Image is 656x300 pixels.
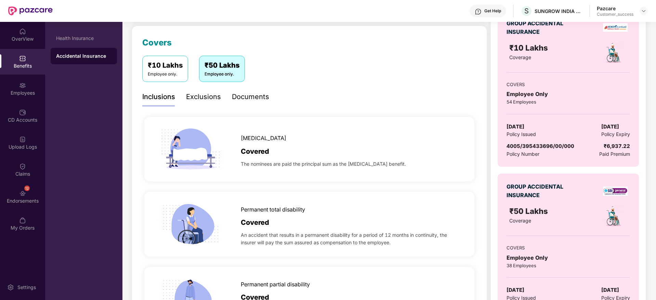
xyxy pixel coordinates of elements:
[15,284,38,291] div: Settings
[507,244,630,251] div: COVERS
[19,190,26,197] img: svg+xml;base64,PHN2ZyBpZD0iRW5kb3JzZW1lbnRzIiB4bWxucz0iaHR0cDovL3d3dy53My5vcmcvMjAwMC9zdmciIHdpZH...
[603,187,627,196] img: insurerLogo
[19,82,26,89] img: svg+xml;base64,PHN2ZyBpZD0iRW1wbG95ZWVzIiB4bWxucz0iaHR0cDovL3d3dy53My5vcmcvMjAwMC9zdmciIHdpZHRoPS...
[475,8,482,15] img: svg+xml;base64,PHN2ZyBpZD0iSGVscC0zMngzMiIgeG1sbnM9Imh0dHA6Ly93d3cudzMub3JnLzIwMDAvc3ZnIiB3aWR0aD...
[241,205,305,214] span: Permanent total disability
[241,217,269,228] span: Covered
[19,217,26,224] img: svg+xml;base64,PHN2ZyBpZD0iTXlfT3JkZXJzIiBkYXRhLW5hbWU9Ik15IE9yZGVycyIgeG1sbnM9Imh0dHA6Ly93d3cudz...
[524,7,529,15] span: S
[509,206,550,216] span: ₹50 Lakhs
[507,123,524,131] span: [DATE]
[507,182,566,200] div: GROUP ACCIDENTAL INSURANCE
[19,136,26,143] img: svg+xml;base64,PHN2ZyBpZD0iVXBsb2FkX0xvZ3MiIGRhdGEtbmFtZT0iVXBsb2FkIExvZ3MiIHhtbG5zPSJodHRwOi8vd3...
[24,186,30,191] div: 12
[56,36,111,41] div: Health Insurance
[19,163,26,170] img: svg+xml;base64,PHN2ZyBpZD0iQ2xhaW0iIHhtbG5zPSJodHRwOi8vd3d3LnczLm9yZy8yMDAwL3N2ZyIgd2lkdGg9IjIwIi...
[507,254,630,262] div: Employee Only
[507,131,536,138] span: Policy Issued
[205,71,239,78] div: Employee only.
[509,218,531,223] span: Coverage
[241,280,310,289] span: Permanent partial disability
[7,284,14,291] img: svg+xml;base64,PHN2ZyBpZD0iU2V0dGluZy0yMHgyMCIgeG1sbnM9Imh0dHA6Ly93d3cudzMub3JnLzIwMDAvc3ZnIiB3aW...
[19,55,26,62] img: svg+xml;base64,PHN2ZyBpZD0iQmVuZWZpdHMiIHhtbG5zPSJodHRwOi8vd3d3LnczLm9yZy8yMDAwL3N2ZyIgd2lkdGg9Ij...
[601,131,630,138] span: Policy Expiry
[601,286,619,294] span: [DATE]
[19,28,26,35] img: svg+xml;base64,PHN2ZyBpZD0iSG9tZSIgeG1sbnM9Imh0dHA6Ly93d3cudzMub3JnLzIwMDAvc3ZnIiB3aWR0aD0iMjAiIG...
[507,98,630,105] div: 54 Employees
[148,60,183,71] div: ₹10 Lakhs
[205,60,239,71] div: ₹50 Lakhs
[56,53,111,59] div: Accidental Insurance
[241,231,461,246] span: An accident that results in a permanent disability for a period of 12 months in continuity, the i...
[599,150,630,158] span: Paid Premium
[241,134,286,142] span: [MEDICAL_DATA]
[509,43,550,52] span: ₹10 Lakhs
[507,151,539,157] span: Policy Number
[148,71,183,78] div: Employee only.
[507,19,566,36] div: GROUP ACCIDENTAL INSURANCE
[602,42,625,64] img: policyIcon
[509,54,531,60] span: Coverage
[158,192,223,256] img: icon
[186,92,221,102] div: Exclusions
[597,12,633,17] div: Customer_success
[484,8,501,14] div: Get Help
[507,286,524,294] span: [DATE]
[597,5,633,12] div: Pazcare
[507,262,630,269] div: 38 Employees
[603,23,627,32] img: insurerLogo
[602,205,625,227] img: policyIcon
[601,123,619,131] span: [DATE]
[142,92,175,102] div: Inclusions
[19,109,26,116] img: svg+xml;base64,PHN2ZyBpZD0iQ0RfQWNjb3VudHMiIGRhdGEtbmFtZT0iQ0QgQWNjb3VudHMiIHhtbG5zPSJodHRwOi8vd3...
[142,36,172,49] div: Covers
[158,117,223,181] img: icon
[507,90,630,98] div: Employee Only
[641,8,646,14] img: svg+xml;base64,PHN2ZyBpZD0iRHJvcGRvd24tMzJ4MzIiIHhtbG5zPSJodHRwOi8vd3d3LnczLm9yZy8yMDAwL3N2ZyIgd2...
[8,6,53,15] img: New Pazcare Logo
[507,81,630,88] div: COVERS
[241,146,269,157] span: Covered
[604,142,630,150] div: ₹6,937.22
[241,160,406,168] span: The nominees are paid the principal sum as the [MEDICAL_DATA] benefit.
[535,8,582,14] div: SUNGROW INDIA PRIVATE LIMITED
[507,143,574,149] span: 4005/395433696/00/000
[232,92,269,102] div: Documents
